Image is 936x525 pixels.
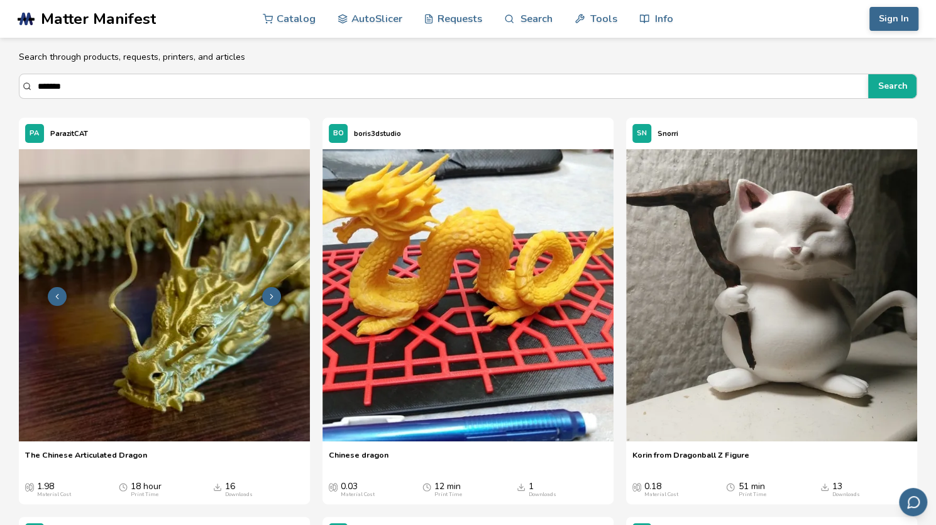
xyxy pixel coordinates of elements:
h1: Looking for something specific? [19,20,917,39]
div: 12 min [434,482,462,498]
div: 0.03 [341,482,375,498]
span: Average Cost [329,482,338,492]
button: Search [868,74,917,98]
div: 0.18 [644,482,678,498]
a: Korin from Dragonball Z Figure [632,450,749,469]
span: Matter Manifest [41,10,156,28]
div: Downloads [832,492,860,498]
div: 1 [529,482,556,498]
div: Material Cost [341,492,375,498]
span: BO [333,130,343,138]
div: Material Cost [37,492,71,498]
span: Downloads [213,482,222,492]
div: Downloads [225,492,253,498]
div: 13 [832,482,860,498]
div: Material Cost [644,492,678,498]
div: 16 [225,482,253,498]
div: 18 hour [131,482,162,498]
span: Downloads [517,482,526,492]
button: Sign In [869,7,918,31]
button: Send feedback via email [899,488,927,516]
div: Print Time [434,492,462,498]
div: 1.98 [37,482,71,498]
span: SN [637,130,647,138]
div: Downloads [529,492,556,498]
span: Average Print Time [119,482,128,492]
span: Average Cost [632,482,641,492]
p: boris3dstudio [354,127,401,140]
p: ParazitCAT [50,127,88,140]
span: Average Cost [25,482,34,492]
span: Average Print Time [726,482,735,492]
span: PA [30,130,39,138]
p: Search through products, requests, printers, and articles [19,50,917,64]
span: Average Print Time [422,482,431,492]
p: Snorri [658,127,678,140]
div: Print Time [131,492,158,498]
div: 51 min [738,482,766,498]
span: Downloads [820,482,829,492]
div: Print Time [738,492,766,498]
a: The Chinese Articulated Dragon [25,450,147,469]
input: Search [38,75,862,98]
a: Chinese dragon [329,450,388,469]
